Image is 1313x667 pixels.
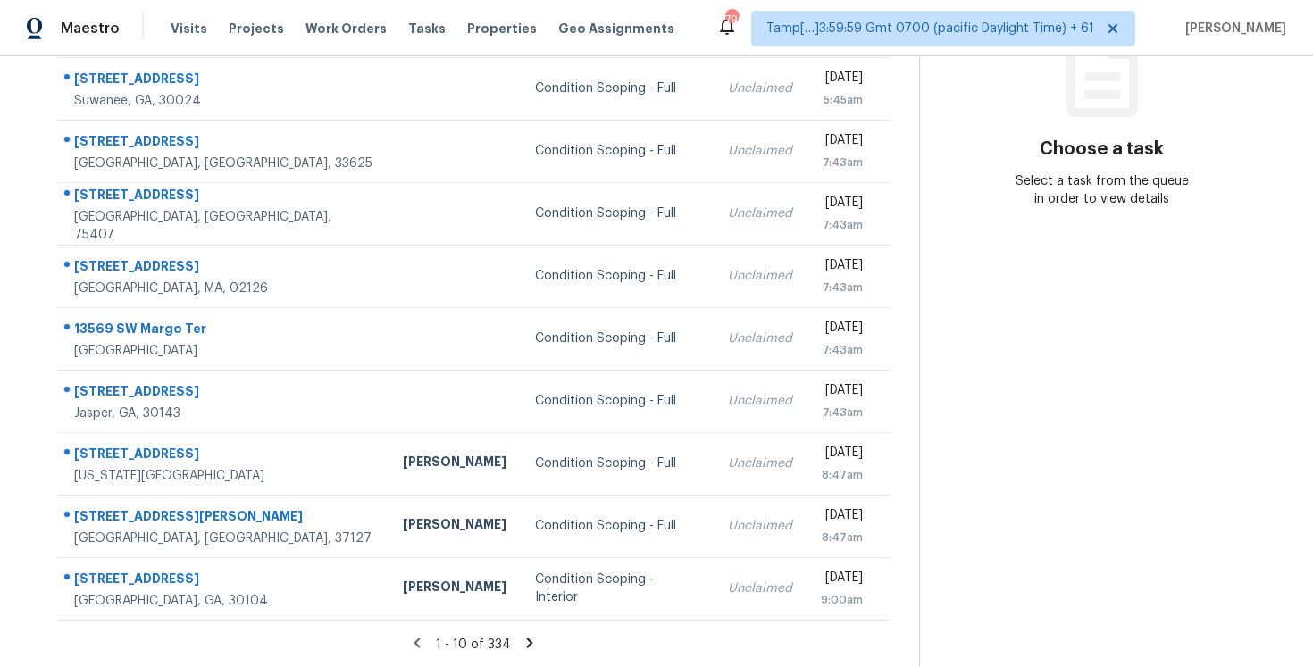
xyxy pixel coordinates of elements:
div: [GEOGRAPHIC_DATA], GA, 30104 [74,592,374,610]
div: [GEOGRAPHIC_DATA], [GEOGRAPHIC_DATA], 33625 [74,154,374,172]
div: [PERSON_NAME] [403,578,506,600]
div: Condition Scoping - Full [535,392,699,410]
div: 5:45am [821,91,863,109]
div: 13569 SW Margo Ter [74,320,374,342]
div: Unclaimed [728,517,792,535]
div: [US_STATE][GEOGRAPHIC_DATA] [74,467,374,485]
div: Condition Scoping - Interior [535,571,699,606]
div: 7:43am [821,341,863,359]
div: Condition Scoping - Full [535,329,699,347]
div: Condition Scoping - Full [535,142,699,160]
div: Condition Scoping - Full [535,517,699,535]
div: 7:43am [821,216,863,234]
span: Tamp[…]3:59:59 Gmt 0700 (pacific Daylight Time) + 61 [766,20,1094,38]
span: Projects [229,20,284,38]
span: [PERSON_NAME] [1178,20,1286,38]
div: Condition Scoping - Full [535,267,699,285]
div: [STREET_ADDRESS] [74,186,374,208]
div: [PERSON_NAME] [403,515,506,538]
div: [STREET_ADDRESS] [74,570,374,592]
div: Condition Scoping - Full [535,204,699,222]
span: Visits [171,20,207,38]
div: Select a task from the queue in order to view details [1011,172,1193,208]
div: [DATE] [821,69,863,91]
div: [GEOGRAPHIC_DATA], [GEOGRAPHIC_DATA], 37127 [74,529,374,547]
div: [DATE] [821,319,863,341]
div: 8:47am [821,466,863,484]
div: Condition Scoping - Full [535,79,699,97]
div: Unclaimed [728,329,792,347]
div: Unclaimed [728,142,792,160]
div: Unclaimed [728,579,792,597]
div: [DATE] [821,569,863,591]
div: [DATE] [821,381,863,404]
div: 7:43am [821,279,863,296]
div: [STREET_ADDRESS] [74,445,374,467]
div: Unclaimed [728,454,792,472]
span: Properties [467,20,537,38]
h3: Choose a task [1040,140,1164,158]
div: 9:00am [821,591,863,609]
div: [GEOGRAPHIC_DATA] [74,342,374,360]
span: Maestro [61,20,120,38]
div: [DATE] [821,444,863,466]
div: [STREET_ADDRESS] [74,382,374,404]
div: 7:43am [821,404,863,421]
div: [STREET_ADDRESS] [74,70,374,92]
div: 7:43am [821,154,863,171]
div: [STREET_ADDRESS][PERSON_NAME] [74,507,374,529]
div: Unclaimed [728,79,792,97]
div: Jasper, GA, 30143 [74,404,374,422]
span: Work Orders [305,20,387,38]
div: [STREET_ADDRESS] [74,132,374,154]
div: 790 [725,11,738,29]
div: [DATE] [821,131,863,154]
div: [STREET_ADDRESS] [74,257,374,279]
span: Geo Assignments [558,20,674,38]
div: [GEOGRAPHIC_DATA], MA, 02126 [74,279,374,297]
div: [GEOGRAPHIC_DATA], [GEOGRAPHIC_DATA], 75407 [74,208,374,244]
div: 8:47am [821,529,863,546]
div: [DATE] [821,506,863,529]
div: Unclaimed [728,392,792,410]
div: [DATE] [821,256,863,279]
span: Tasks [408,22,446,35]
div: Unclaimed [728,204,792,222]
div: Unclaimed [728,267,792,285]
div: [DATE] [821,194,863,216]
div: Condition Scoping - Full [535,454,699,472]
div: [PERSON_NAME] [403,453,506,475]
div: Suwanee, GA, 30024 [74,92,374,110]
span: 1 - 10 of 334 [436,638,511,651]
